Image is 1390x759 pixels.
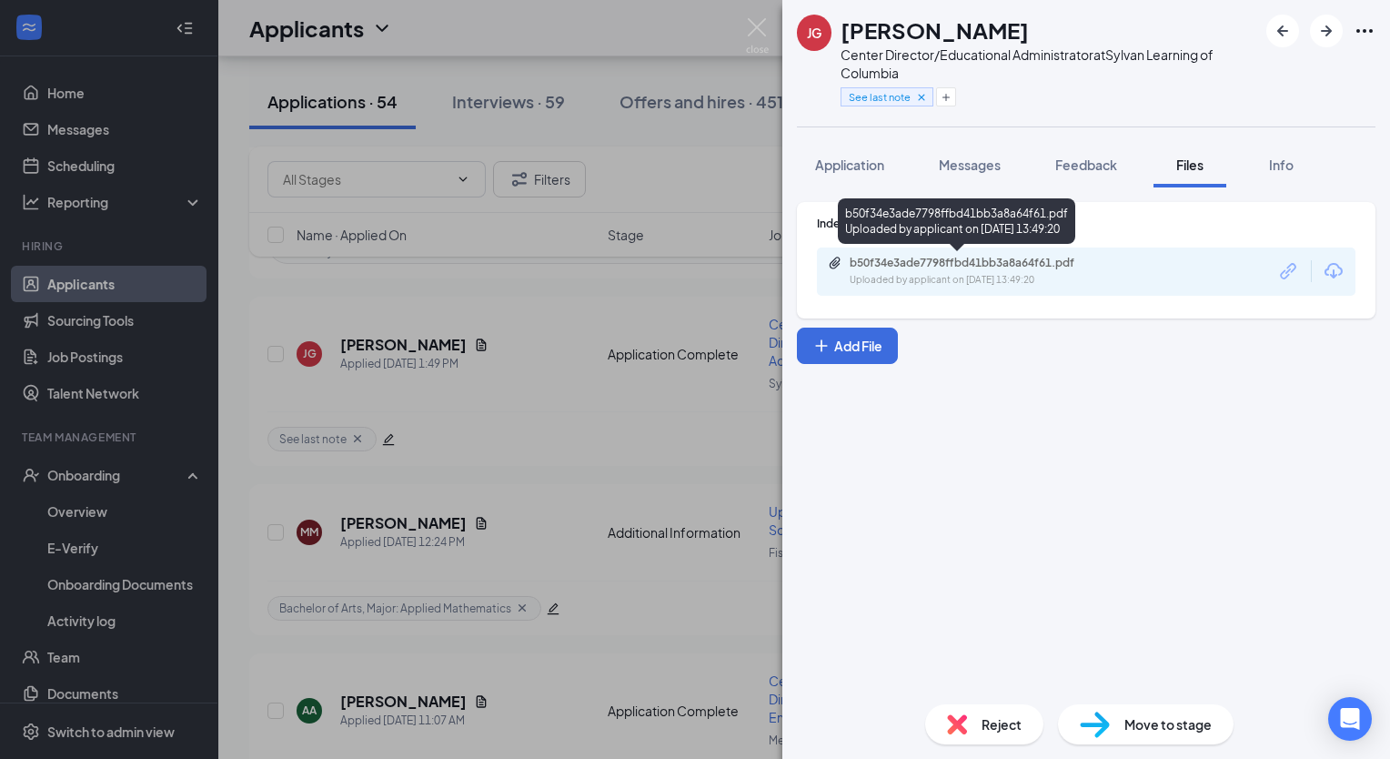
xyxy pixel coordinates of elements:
[1055,157,1117,173] span: Feedback
[850,256,1104,270] div: b50f34e3ade7798ffbd41bb3a8a64f61.pdf
[849,89,911,105] span: See last note
[838,198,1075,244] div: b50f34e3ade7798ffbd41bb3a8a64f61.pdf Uploaded by applicant on [DATE] 13:49:20
[1310,15,1343,47] button: ArrowRight
[1176,157,1204,173] span: Files
[1269,157,1294,173] span: Info
[812,337,831,355] svg: Plus
[841,46,1257,82] div: Center Director/Educational Administrator at Sylvan Learning of Columbia
[815,157,884,173] span: Application
[1272,20,1294,42] svg: ArrowLeftNew
[850,273,1123,288] div: Uploaded by applicant on [DATE] 13:49:20
[1323,260,1345,282] svg: Download
[807,24,821,42] div: JG
[828,256,1123,288] a: Paperclipb50f34e3ade7798ffbd41bb3a8a64f61.pdfUploaded by applicant on [DATE] 13:49:20
[1328,697,1372,741] div: Open Intercom Messenger
[841,15,1029,46] h1: [PERSON_NAME]
[915,91,928,104] svg: Cross
[1354,20,1375,42] svg: Ellipses
[982,714,1022,734] span: Reject
[828,256,842,270] svg: Paperclip
[936,87,956,106] button: Plus
[797,328,898,364] button: Add FilePlus
[817,216,1355,231] div: Indeed Resume
[1315,20,1337,42] svg: ArrowRight
[1277,259,1301,283] svg: Link
[939,157,1001,173] span: Messages
[1266,15,1299,47] button: ArrowLeftNew
[941,92,952,103] svg: Plus
[1124,714,1212,734] span: Move to stage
